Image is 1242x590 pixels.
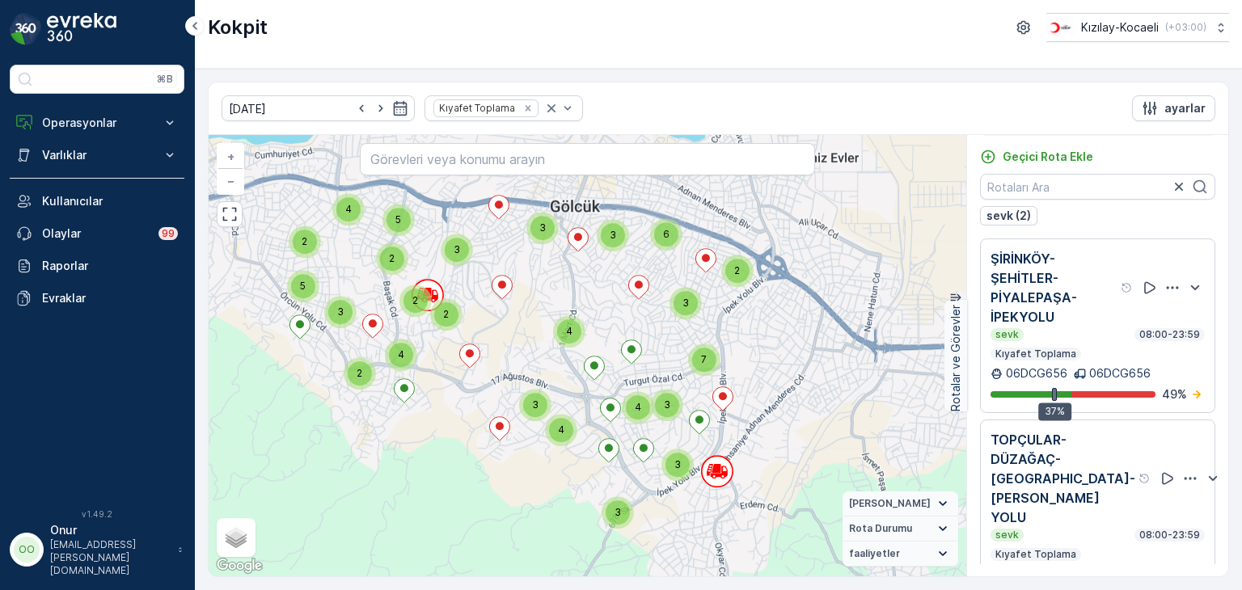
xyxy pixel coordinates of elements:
[994,328,1020,341] p: sevk
[1121,281,1134,294] div: Yardım Araç İkonu
[532,398,539,411] span: 3
[357,367,362,379] span: 2
[218,145,243,169] a: Yakınlaştır
[50,538,170,577] p: [EMAIL_ADDRESS][PERSON_NAME][DOMAIN_NAME]
[849,547,900,560] span: faaliyetler
[42,147,152,163] p: Varlıklar
[519,389,551,421] div: 3
[218,520,254,555] a: Layers
[10,139,184,171] button: Varlıklar
[1046,19,1075,36] img: k%C4%B1z%C4%B1lay_0jL9uU1.png
[213,555,266,576] a: Bu bölgeyi Google Haritalar'da açın (yeni pencerede açılır)
[980,174,1215,200] input: Rotaları Ara
[227,150,234,163] span: +
[1138,529,1202,542] p: 08:00-23:59
[302,235,307,247] span: 2
[454,243,460,255] span: 3
[843,491,958,516] summary: [PERSON_NAME]
[162,227,175,240] p: 99
[539,221,546,234] span: 3
[991,249,1117,327] p: ŞİRİNKÖY-ŞEHİTLER-PİYALEPAŞA-İPEKYOLU
[1046,13,1229,42] button: Kızılay-Kocaeli(+03:00)
[721,255,754,287] div: 2
[1006,365,1067,381] p: 06DCG656
[289,225,321,258] div: 2
[1165,21,1206,34] p: ( +03:00 )
[948,305,964,411] p: Rotalar ve Görevler
[1138,328,1202,341] p: 08:00-23:59
[622,391,654,424] div: 4
[651,389,683,421] div: 3
[47,13,116,45] img: logo_dark-DEwI_e13.png
[602,496,634,529] div: 3
[10,282,184,314] a: Evraklar
[324,296,357,328] div: 3
[1081,19,1159,36] p: Kızılay-Kocaeli
[42,115,152,131] p: Operasyonlar
[994,548,1078,561] p: Kıyafet Toplama
[663,228,670,240] span: 6
[332,193,365,225] div: 4
[1138,472,1151,485] div: Yardım Araç İkonu
[345,203,352,215] span: 4
[208,15,268,40] p: Kokpit
[389,252,395,264] span: 2
[42,258,178,274] p: Raporlar
[849,497,931,510] span: [PERSON_NAME]
[337,306,344,318] span: 3
[222,95,415,121] input: dd/mm/yyyy
[994,348,1078,360] p: Kıyafet Toplama
[385,339,417,371] div: 4
[227,174,235,188] span: −
[395,213,401,225] span: 5
[10,509,184,519] span: v 1.49.2
[1003,149,1093,165] p: Geçici Rota Ekle
[1089,365,1151,381] p: 06DCG656
[10,107,184,139] button: Operasyonlar
[412,294,418,306] span: 2
[553,315,585,348] div: 4
[218,169,243,193] a: Uzaklaştır
[382,204,415,236] div: 5
[430,298,463,331] div: 2
[360,143,814,175] input: Görevleri veya konumu arayın
[664,398,670,411] span: 3
[980,149,1093,165] a: Geçici Rota Ekle
[1162,386,1187,402] p: 49 %
[50,522,170,538] p: Onur
[991,430,1135,527] p: TOPÇULAR-DÜZAĞAÇ-[GEOGRAPHIC_DATA]-[PERSON_NAME] YOLU
[635,401,641,413] span: 4
[10,185,184,217] a: Kullanıcılar
[1164,100,1206,116] p: ayarlar
[610,229,616,241] span: 3
[701,353,707,365] span: 7
[10,217,184,250] a: Olaylar99
[157,73,173,86] p: ⌘B
[10,522,184,577] button: OOOnur[EMAIL_ADDRESS][PERSON_NAME][DOMAIN_NAME]
[843,542,958,567] summary: faaliyetler
[1038,402,1071,420] div: 37%
[434,100,517,116] div: Kıyafet Toplama
[615,506,621,518] span: 3
[287,270,319,302] div: 5
[994,529,1020,542] p: sevk
[650,218,682,251] div: 6
[682,297,689,309] span: 3
[519,102,537,115] div: Remove Kıyafet Toplama
[376,242,408,275] div: 2
[688,343,720,376] div: 7
[42,193,178,209] p: Kullanıcılar
[849,522,912,535] span: Rota Durumu
[843,516,958,542] summary: Rota Durumu
[986,208,1031,224] p: sevk (2)
[670,287,702,319] div: 3
[734,264,740,276] span: 2
[558,424,564,436] span: 4
[10,250,184,282] a: Raporlar
[566,325,572,337] span: 4
[213,555,266,576] img: Google
[441,234,473,266] div: 3
[398,348,404,360] span: 4
[42,225,149,242] p: Olaylar
[597,219,629,251] div: 3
